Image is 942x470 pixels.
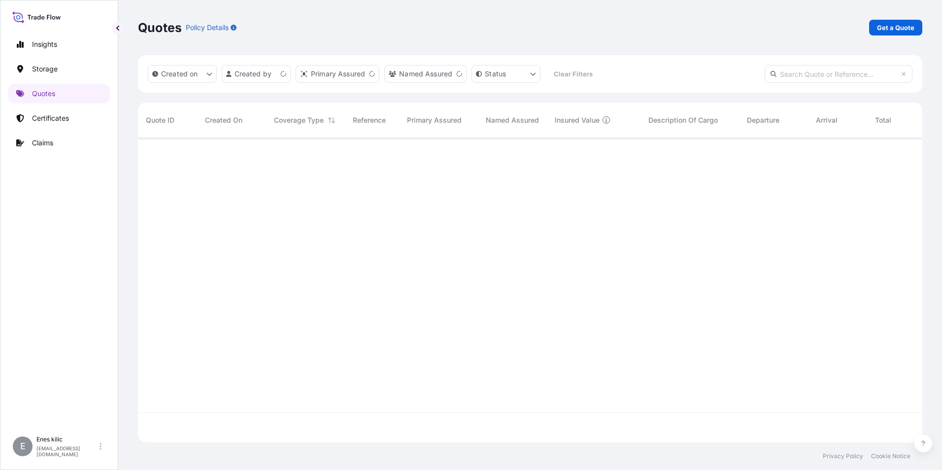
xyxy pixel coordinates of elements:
[485,69,506,79] p: Status
[871,452,910,460] a: Cookie Notice
[545,66,601,82] button: Clear Filters
[32,89,55,99] p: Quotes
[186,23,229,33] p: Policy Details
[274,115,324,125] span: Coverage Type
[747,115,779,125] span: Departure
[161,69,198,79] p: Created on
[326,114,337,126] button: Sort
[311,69,365,79] p: Primary Assured
[399,69,452,79] p: Named Assured
[36,436,98,443] p: Enes kilic
[205,115,242,125] span: Created On
[816,115,838,125] span: Arrival
[8,34,110,54] a: Insights
[32,64,58,74] p: Storage
[8,84,110,103] a: Quotes
[32,113,69,123] p: Certificates
[384,65,467,83] button: cargoOwner Filter options
[148,65,217,83] button: createdOn Filter options
[877,23,914,33] p: Get a Quote
[235,69,272,79] p: Created by
[869,20,922,35] a: Get a Quote
[222,65,291,83] button: createdBy Filter options
[32,138,53,148] p: Claims
[32,39,57,49] p: Insights
[471,65,540,83] button: certificateStatus Filter options
[36,445,98,457] p: [EMAIL_ADDRESS][DOMAIN_NAME]
[648,115,718,125] span: Description Of Cargo
[296,65,379,83] button: distributor Filter options
[20,441,26,451] span: E
[554,69,593,79] p: Clear Filters
[8,133,110,153] a: Claims
[555,115,600,125] span: Insured Value
[823,452,863,460] a: Privacy Policy
[765,65,912,83] input: Search Quote or Reference...
[138,20,182,35] p: Quotes
[8,108,110,128] a: Certificates
[407,115,462,125] span: Primary Assured
[8,59,110,79] a: Storage
[875,115,891,125] span: Total
[353,115,386,125] span: Reference
[146,115,174,125] span: Quote ID
[486,115,539,125] span: Named Assured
